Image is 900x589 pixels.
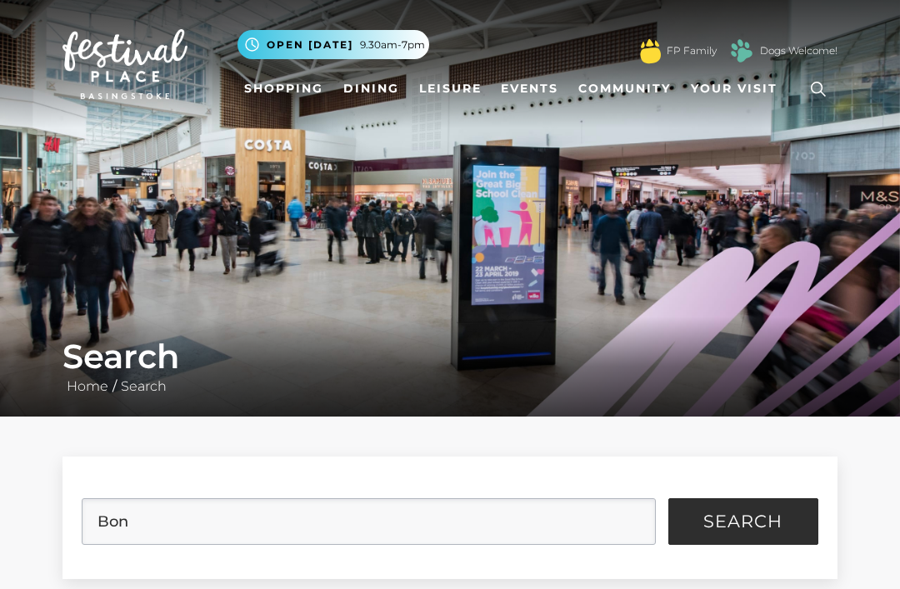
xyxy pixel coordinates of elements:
[117,378,171,394] a: Search
[50,337,850,397] div: /
[494,73,565,104] a: Events
[684,73,792,104] a: Your Visit
[691,80,777,97] span: Your Visit
[703,513,782,530] span: Search
[572,73,677,104] a: Community
[337,73,406,104] a: Dining
[62,29,187,99] img: Festival Place Logo
[360,37,425,52] span: 9.30am-7pm
[62,337,837,377] h1: Search
[267,37,353,52] span: Open [DATE]
[237,30,429,59] button: Open [DATE] 9.30am-7pm
[668,498,818,545] button: Search
[82,498,655,545] input: Search Site
[412,73,488,104] a: Leisure
[62,378,112,394] a: Home
[667,43,717,58] a: FP Family
[760,43,837,58] a: Dogs Welcome!
[237,73,330,104] a: Shopping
